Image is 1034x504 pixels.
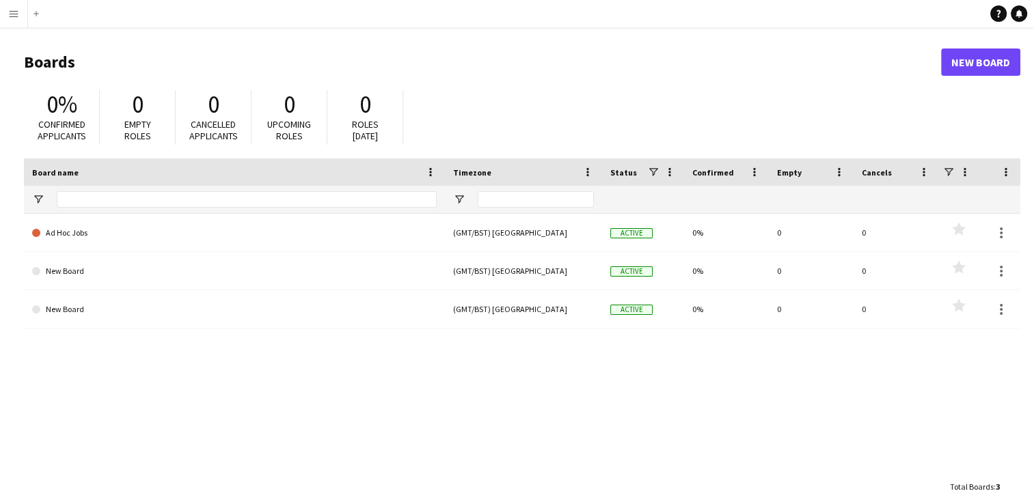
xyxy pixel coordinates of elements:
button: Open Filter Menu [453,193,465,206]
a: Ad Hoc Jobs [32,214,437,252]
input: Timezone Filter Input [478,191,594,208]
span: Empty roles [124,118,151,142]
span: Total Boards [950,481,994,492]
span: 0 [208,89,219,120]
span: 0 [284,89,295,120]
div: 0 [854,290,938,328]
div: (GMT/BST) [GEOGRAPHIC_DATA] [445,252,602,290]
span: Upcoming roles [267,118,311,142]
span: Active [610,228,653,238]
div: (GMT/BST) [GEOGRAPHIC_DATA] [445,290,602,328]
span: Status [610,167,637,178]
div: 0% [684,214,769,251]
div: 0 [769,252,854,290]
span: Cancels [862,167,892,178]
span: Active [610,305,653,315]
div: (GMT/BST) [GEOGRAPHIC_DATA] [445,214,602,251]
span: Cancelled applicants [189,118,238,142]
span: Roles [DATE] [352,118,379,142]
div: 0 [769,214,854,251]
span: Confirmed applicants [38,118,86,142]
div: 0 [854,214,938,251]
span: 3 [996,481,1000,492]
div: 0% [684,290,769,328]
span: Empty [777,167,802,178]
input: Board name Filter Input [57,191,437,208]
div: 0 [769,290,854,328]
div: : [950,473,1000,500]
span: Active [610,266,653,277]
button: Open Filter Menu [32,193,44,206]
span: Timezone [453,167,491,178]
span: 0 [359,89,371,120]
h1: Boards [24,52,941,72]
div: 0 [854,252,938,290]
a: New Board [941,48,1020,76]
div: 0% [684,252,769,290]
span: Confirmed [692,167,734,178]
span: Board name [32,167,79,178]
a: New Board [32,252,437,290]
span: 0 [132,89,144,120]
a: New Board [32,290,437,328]
span: 0% [46,89,77,120]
